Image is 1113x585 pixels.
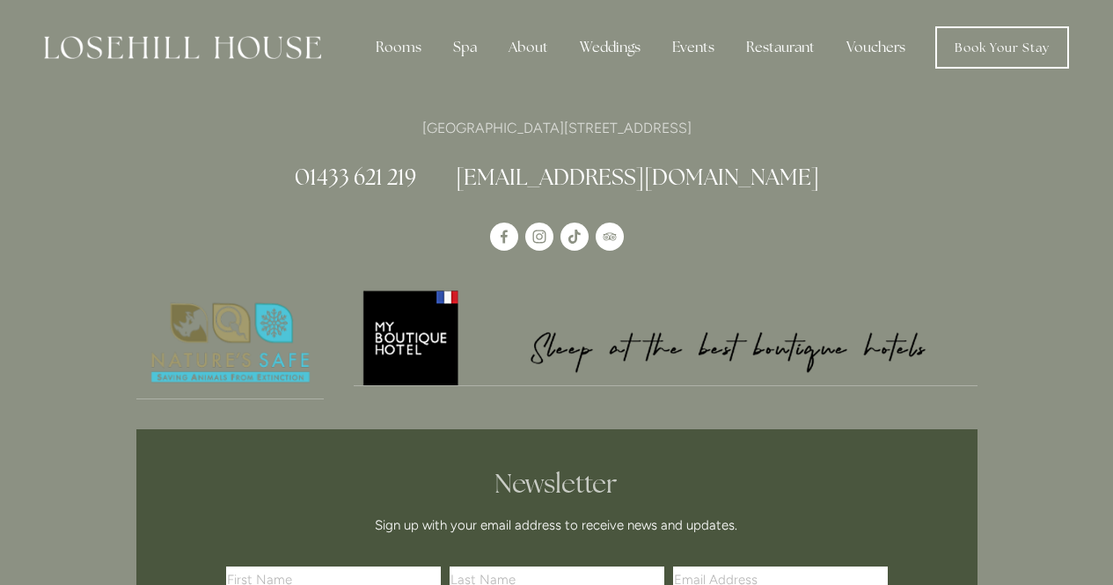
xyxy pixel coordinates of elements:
h2: Newsletter [232,468,882,500]
div: Events [658,30,729,65]
a: Book Your Stay [935,26,1069,69]
a: Vouchers [832,30,919,65]
a: Instagram [525,223,553,251]
a: 01433 621 219 [295,163,416,191]
a: Losehill House Hotel & Spa [490,223,518,251]
a: TikTok [560,223,589,251]
a: My Boutique Hotel - Logo [354,288,978,386]
a: TripAdvisor [596,223,624,251]
div: Weddings [566,30,655,65]
img: Nature's Safe - Logo [136,288,325,399]
div: Rooms [362,30,436,65]
div: Restaurant [732,30,829,65]
div: About [494,30,562,65]
img: My Boutique Hotel - Logo [354,288,978,385]
div: Spa [439,30,491,65]
p: Sign up with your email address to receive news and updates. [232,515,882,536]
img: Losehill House [44,36,321,59]
a: [EMAIL_ADDRESS][DOMAIN_NAME] [456,163,819,191]
p: [GEOGRAPHIC_DATA][STREET_ADDRESS] [136,116,978,140]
